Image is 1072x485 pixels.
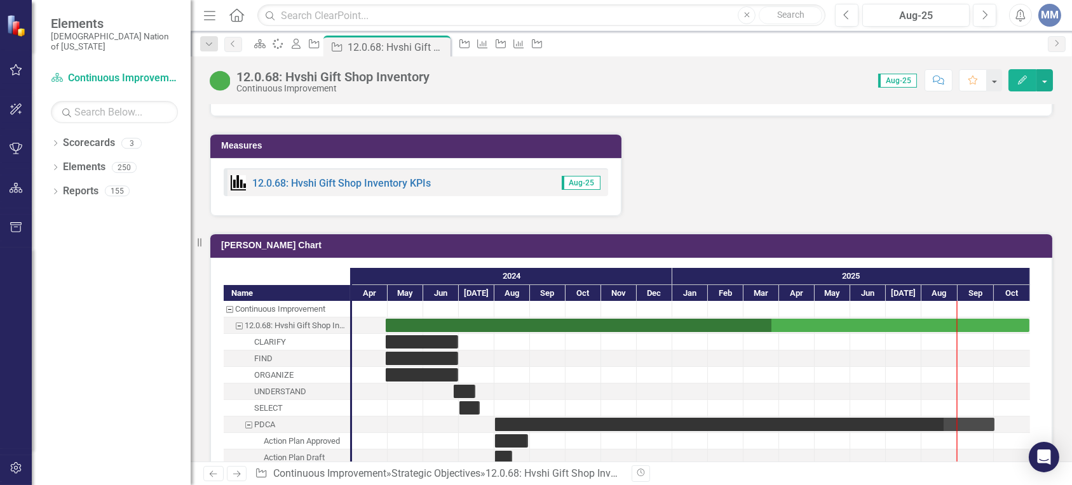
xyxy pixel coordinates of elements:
[601,285,637,302] div: Nov
[63,184,98,199] a: Reports
[386,319,1029,332] div: Task: Start date: 2024-04-29 End date: 2025-10-31
[224,301,350,317] div: Continuous Improvement
[386,368,458,382] div: Task: Start date: 2024-04-29 End date: 2024-06-30
[236,84,430,93] div: Continuous Improvement
[224,416,350,433] div: PDCA
[121,138,142,149] div: 3
[495,418,994,431] div: Task: Start date: 2024-08-01 End date: 2025-10-01
[495,451,512,464] div: Task: Start date: 2024-08-01 End date: 2024-08-16
[224,285,350,301] div: Name
[850,285,886,302] div: Jun
[459,401,480,415] div: Task: Start date: 2024-07-01 End date: 2024-07-19
[224,383,350,400] div: UNDERSTAND
[352,285,388,302] div: Apr
[862,4,970,27] button: Aug-25
[257,4,825,27] input: Search ClearPoint...
[63,160,105,175] a: Elements
[921,285,958,302] div: Aug
[708,285,743,302] div: Feb
[224,350,350,367] div: FIND
[867,8,965,23] div: Aug-25
[255,467,621,481] div: » »
[273,467,386,479] a: Continuous Improvement
[6,15,29,37] img: ClearPoint Strategy
[743,285,779,302] div: Mar
[224,433,350,449] div: Action Plan Approved
[1038,4,1061,27] button: MM
[254,350,273,367] div: FIND
[224,334,350,350] div: Task: Start date: 2024-04-29 End date: 2024-06-30
[423,285,459,302] div: Jun
[485,467,639,479] div: 12.0.68: Hvshi Gift Shop Inventory
[51,31,178,52] small: [DEMOGRAPHIC_DATA] Nation of [US_STATE]
[562,176,600,190] span: Aug-25
[210,70,230,91] img: CI Action Plan Approved/In Progress
[886,285,921,302] div: Jul
[224,367,350,383] div: ORGANIZE
[224,383,350,400] div: Task: Start date: 2024-06-26 End date: 2024-07-15
[252,177,431,189] a: 12.0.68: Hvshi Gift Shop Inventory KPIs
[386,335,458,349] div: Task: Start date: 2024-04-29 End date: 2024-06-30
[231,175,246,190] img: Performance Management
[348,39,447,55] div: 12.0.68: Hvshi Gift Shop Inventory
[254,400,283,416] div: SELECT
[224,416,350,433] div: Task: Start date: 2024-08-01 End date: 2025-10-01
[254,416,275,433] div: PDCA
[51,71,178,86] a: Continuous Improvement
[495,434,528,448] div: Task: Start date: 2024-08-01 End date: 2024-08-30
[51,16,178,31] span: Elements
[454,385,475,398] div: Task: Start date: 2024-06-26 End date: 2024-07-15
[994,285,1030,302] div: Oct
[51,101,178,123] input: Search Below...
[105,186,130,197] div: 155
[112,162,137,173] div: 250
[388,285,423,302] div: May
[264,433,340,449] div: Action Plan Approved
[224,449,350,466] div: Task: Start date: 2024-08-01 End date: 2024-08-16
[224,433,350,449] div: Task: Start date: 2024-08-01 End date: 2024-08-30
[459,285,494,302] div: Jul
[779,285,815,302] div: Apr
[637,285,672,302] div: Dec
[221,241,1046,250] h3: [PERSON_NAME] Chart
[566,285,601,302] div: Oct
[245,317,346,334] div: 12.0.68: Hvshi Gift Shop Inventory
[530,285,566,302] div: Sep
[224,317,350,334] div: 12.0.68: Hvshi Gift Shop Inventory
[391,467,480,479] a: Strategic Objectives
[224,301,350,317] div: Task: Continuous Improvement Start date: 2024-04-29 End date: 2024-04-30
[254,367,294,383] div: ORGANIZE
[264,449,325,466] div: Action Plan Draft
[672,268,1030,284] div: 2025
[224,400,350,416] div: Task: Start date: 2024-07-01 End date: 2024-07-19
[1029,442,1059,472] div: Open Intercom Messenger
[235,301,325,317] div: Continuous Improvement
[224,367,350,383] div: Task: Start date: 2024-04-29 End date: 2024-06-30
[878,74,917,88] span: Aug-25
[672,285,708,302] div: Jan
[386,352,458,365] div: Task: Start date: 2024-04-29 End date: 2024-06-30
[759,6,822,24] button: Search
[224,449,350,466] div: Action Plan Draft
[254,334,286,350] div: CLARIFY
[815,285,850,302] div: May
[494,285,530,302] div: Aug
[224,400,350,416] div: SELECT
[63,136,115,150] a: Scorecards
[224,317,350,334] div: Task: Start date: 2024-04-29 End date: 2025-10-31
[224,350,350,367] div: Task: Start date: 2024-04-29 End date: 2024-06-30
[221,141,615,150] h3: Measures
[254,383,306,400] div: UNDERSTAND
[352,268,672,284] div: 2024
[224,334,350,350] div: CLARIFY
[958,285,994,302] div: Sep
[236,70,430,84] div: 12.0.68: Hvshi Gift Shop Inventory
[777,10,804,20] span: Search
